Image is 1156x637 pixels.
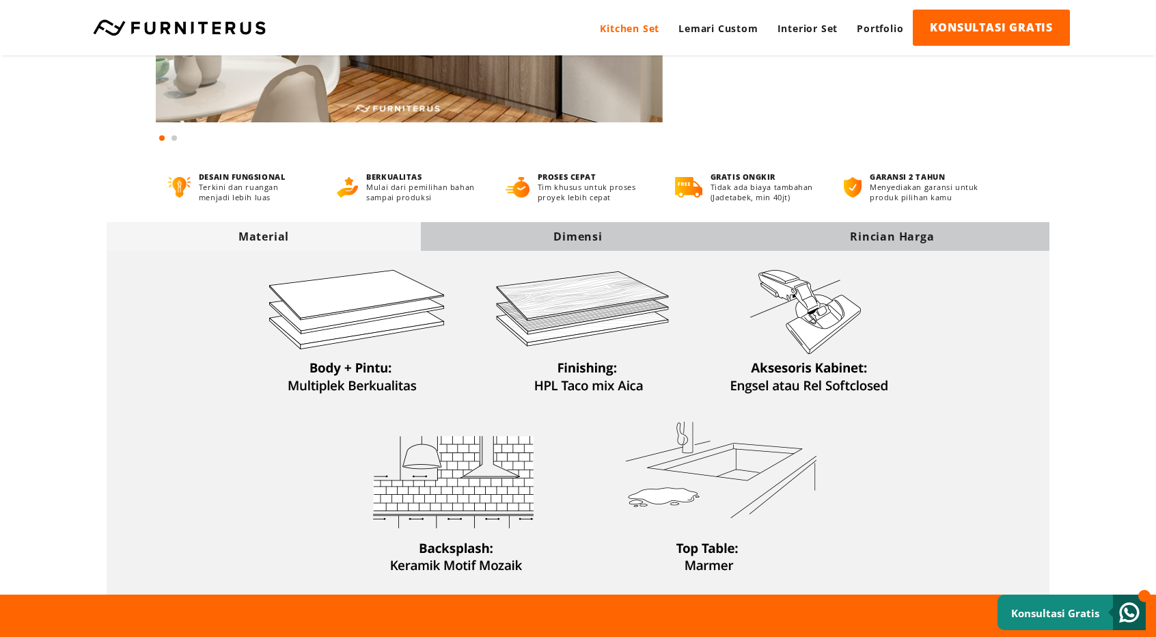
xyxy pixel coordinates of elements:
[366,182,480,202] p: Mulai dari pemilihan bahan sampai produksi
[107,229,421,244] div: Material
[870,172,987,182] h4: GARANSI 2 TAHUN
[590,10,669,47] a: Kitchen Set
[199,172,312,182] h4: DESAIN FUNGSIONAL
[366,172,480,182] h4: BERKUALITAS
[199,182,312,202] p: Terkini dan ruangan menjadi lebih luas
[735,229,1049,244] div: Rincian Harga
[421,229,735,244] div: Dimensi
[675,177,702,198] img: gratis-ongkir.png
[168,177,191,198] img: desain-fungsional.png
[337,177,358,198] img: berkualitas.png
[538,172,650,182] h4: PROSES CEPAT
[669,10,767,47] a: Lemari Custom
[711,172,818,182] h4: GRATIS ONGKIR
[847,10,913,47] a: Portfolio
[870,182,987,202] p: Menyediakan garansi untuk produk pilihan kamu
[506,177,529,198] img: proses-cepat.png
[913,10,1070,46] a: KONSULTASI GRATIS
[538,182,650,202] p: Tim khusus untuk proses proyek lebih cepat
[1011,606,1099,620] small: Konsultasi Gratis
[711,182,818,202] p: Tidak ada biaya tambahan (Jadetabek, min 40jt)
[844,177,862,198] img: bergaransi.png
[997,595,1146,630] a: Konsultasi Gratis
[768,10,848,47] a: Interior Set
